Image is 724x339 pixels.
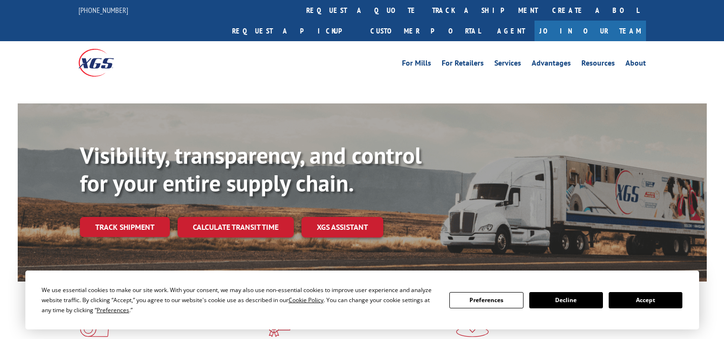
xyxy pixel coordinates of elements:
[609,292,682,308] button: Accept
[80,140,422,198] b: Visibility, transparency, and control for your entire supply chain.
[178,217,294,237] a: Calculate transit time
[42,285,438,315] div: We use essential cookies to make our site work. With your consent, we may also use non-essential ...
[289,296,323,304] span: Cookie Policy
[581,59,615,70] a: Resources
[402,59,431,70] a: For Mills
[532,59,571,70] a: Advantages
[78,5,128,15] a: [PHONE_NUMBER]
[442,59,484,70] a: For Retailers
[529,292,603,308] button: Decline
[625,59,646,70] a: About
[25,271,699,329] div: Cookie Consent Prompt
[535,21,646,41] a: Join Our Team
[488,21,535,41] a: Agent
[363,21,488,41] a: Customer Portal
[494,59,521,70] a: Services
[80,217,170,237] a: Track shipment
[97,306,129,314] span: Preferences
[225,21,363,41] a: Request a pickup
[449,292,523,308] button: Preferences
[301,217,383,237] a: XGS ASSISTANT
